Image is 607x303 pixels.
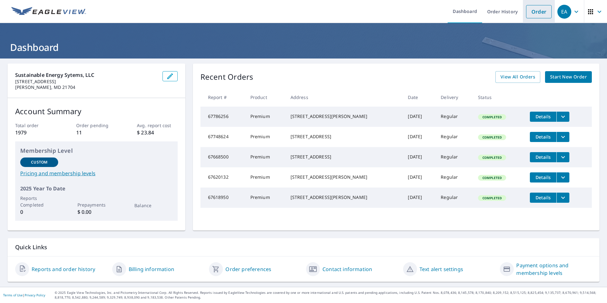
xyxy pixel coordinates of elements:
span: View All Orders [500,73,535,81]
button: filesDropdownBtn-67786256 [556,112,569,122]
p: © 2025 Eagle View Technologies, Inc. and Pictometry International Corp. All Rights Reserved. Repo... [55,290,604,300]
button: detailsBtn-67668500 [530,152,556,162]
p: Balance [134,202,172,209]
button: filesDropdownBtn-67668500 [556,152,569,162]
p: $ 23.84 [137,129,177,136]
span: Details [534,134,553,140]
td: Regular [436,127,473,147]
td: [DATE] [403,167,436,188]
p: [PERSON_NAME], MD 21704 [15,84,157,90]
a: Order preferences [225,265,271,273]
td: Premium [245,188,285,208]
td: Regular [436,147,473,167]
td: Premium [245,127,285,147]
p: Recent Orders [200,71,254,83]
span: Completed [479,176,506,180]
button: detailsBtn-67618950 [530,193,556,203]
div: [STREET_ADDRESS][PERSON_NAME] [291,113,398,120]
th: Status [473,88,525,107]
p: 0 [20,208,58,216]
td: Premium [245,107,285,127]
td: Regular [436,107,473,127]
a: Start New Order [545,71,592,83]
button: filesDropdownBtn-67618950 [556,193,569,203]
td: Premium [245,147,285,167]
p: Sustainable Energy Sytems, LLC [15,71,157,79]
img: EV Logo [11,7,86,16]
a: View All Orders [495,71,540,83]
span: Details [534,114,553,120]
button: detailsBtn-67620132 [530,172,556,182]
a: Order [526,5,552,18]
td: [DATE] [403,127,436,147]
td: [DATE] [403,188,436,208]
p: Order pending [76,122,117,129]
p: Custom [31,159,47,165]
td: Premium [245,167,285,188]
div: [STREET_ADDRESS] [291,154,398,160]
div: [STREET_ADDRESS][PERSON_NAME] [291,194,398,201]
span: Completed [479,196,506,200]
a: Contact information [322,265,372,273]
span: Start New Order [550,73,587,81]
td: 67786256 [200,107,245,127]
a: Payment options and membership levels [516,262,592,277]
p: Membership Level [20,146,173,155]
div: EA [557,5,571,19]
p: 11 [76,129,117,136]
span: Details [534,154,553,160]
div: [STREET_ADDRESS][PERSON_NAME] [291,174,398,180]
p: Prepayments [77,201,115,208]
h1: Dashboard [8,41,599,54]
button: filesDropdownBtn-67748624 [556,132,569,142]
th: Delivery [436,88,473,107]
a: Privacy Policy [25,293,45,297]
th: Report # [200,88,245,107]
td: 67620132 [200,167,245,188]
td: [DATE] [403,107,436,127]
a: Text alert settings [420,265,463,273]
p: Avg. report cost [137,122,177,129]
td: [DATE] [403,147,436,167]
a: Reports and order history [32,265,95,273]
p: 2025 Year To Date [20,185,173,192]
p: Account Summary [15,106,178,117]
button: detailsBtn-67748624 [530,132,556,142]
span: Details [534,195,553,201]
a: Pricing and membership levels [20,170,173,177]
td: Regular [436,167,473,188]
td: 67668500 [200,147,245,167]
button: filesDropdownBtn-67620132 [556,172,569,182]
p: 1979 [15,129,56,136]
td: 67748624 [200,127,245,147]
span: Completed [479,135,506,139]
td: Regular [436,188,473,208]
div: [STREET_ADDRESS] [291,133,398,140]
p: | [3,293,45,297]
th: Date [403,88,436,107]
span: Completed [479,115,506,119]
th: Address [285,88,403,107]
button: detailsBtn-67786256 [530,112,556,122]
span: Details [534,174,553,180]
p: [STREET_ADDRESS] [15,79,157,84]
p: $ 0.00 [77,208,115,216]
span: Completed [479,155,506,160]
a: Terms of Use [3,293,23,297]
p: Reports Completed [20,195,58,208]
td: 67618950 [200,188,245,208]
p: Total order [15,122,56,129]
th: Product [245,88,285,107]
a: Billing information [129,265,174,273]
p: Quick Links [15,243,592,251]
